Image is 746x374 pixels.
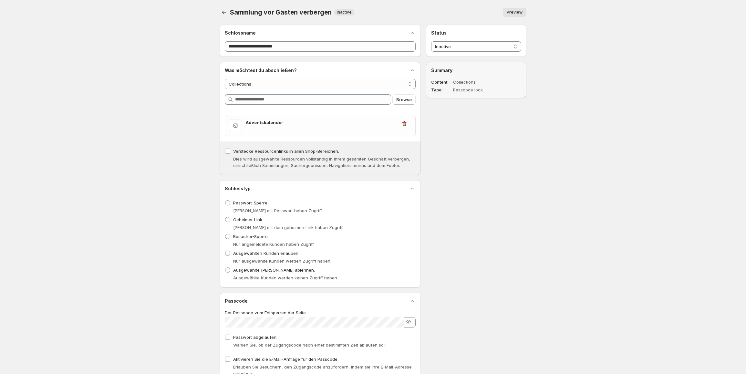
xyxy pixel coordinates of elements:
h2: Schlossname [225,30,256,36]
h2: Was möchtest du abschließen? [225,67,297,74]
span: Nur ausgewählte Kunden werden Zugriff haben. [233,258,331,264]
span: Besucher-Sperre [233,234,268,239]
span: Nur angemeldete Kunden haben Zugriff. [233,242,315,247]
span: Der Passcode zum Entsperren der Seite [225,310,306,315]
span: Aktivieren Sie die E-Mail-Anfrage für den Passcode. [233,357,338,362]
h2: Schlosstyp [225,185,251,192]
h2: Status [431,30,521,36]
span: Passwort abgelaufen. [233,335,277,340]
span: Wählen Sie, ob der Zugangscode nach einer bestimmten Zeit ablaufen soll. [233,342,387,348]
h3: Adventskalender [246,119,397,126]
span: Ausgewählte Kunden werden keinen Zugriff haben. [233,275,338,280]
dd: Collections [453,79,503,85]
span: Geheimer Link [233,217,262,222]
dd: Passcode lock [453,87,503,93]
dt: Type: [431,87,452,93]
button: Preview [503,8,526,17]
span: Verstecke Ressourcenlinks in allen Shop-Bereichen. [233,149,339,154]
h2: Summary [431,67,521,74]
span: Browse [396,96,412,103]
span: Ausgewählten Kunden erlauben. [233,251,299,256]
span: Preview [507,10,523,15]
button: Back [220,8,229,17]
span: Dies wird ausgewählte Ressourcen vollständig in Ihrem gesamten Geschäft verbergen, einschließlich... [233,156,410,168]
span: Inactive [337,10,352,15]
button: Browse [392,94,416,105]
span: [PERSON_NAME] mit Passwort haben Zugriff. [233,208,323,213]
span: [PERSON_NAME] mit dem geheimen Link haben Zugriff. [233,225,343,230]
span: Passwort-Sperre [233,200,267,205]
h2: Passcode [225,298,248,304]
span: Sammlung vor Gästen verbergen [230,8,332,16]
dt: Content: [431,79,452,85]
span: Ausgewählte [PERSON_NAME] ablehnen. [233,267,315,273]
